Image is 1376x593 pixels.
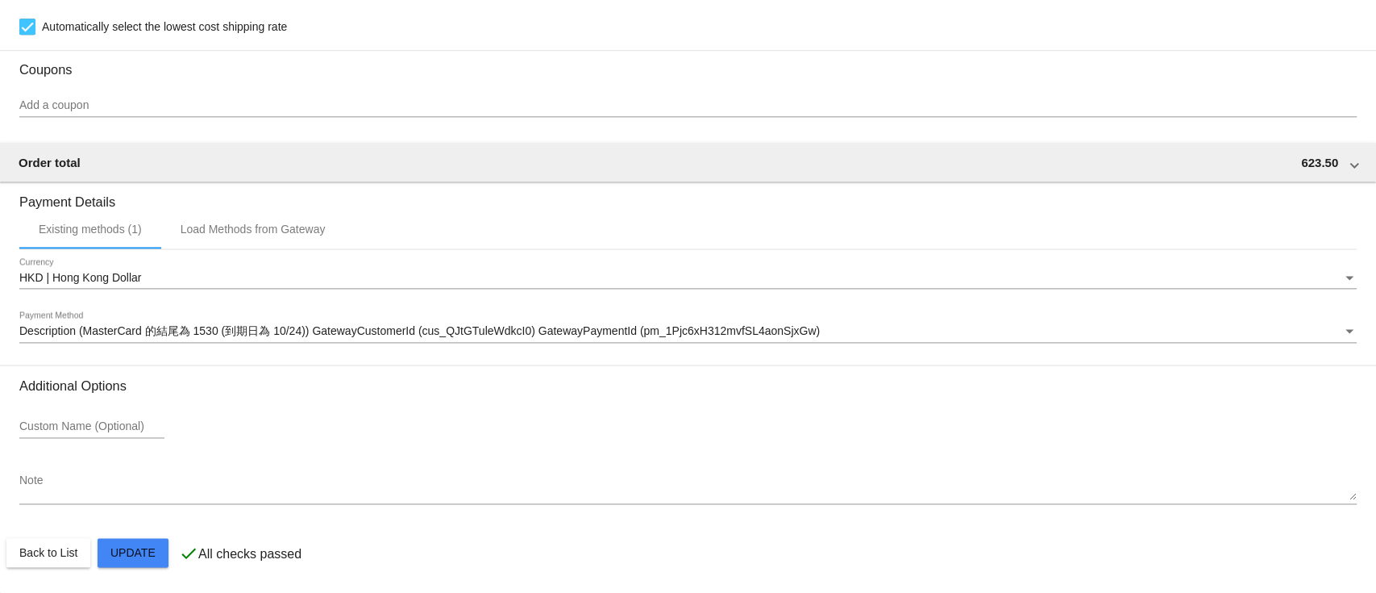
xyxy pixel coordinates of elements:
mat-select: Payment Method [19,325,1357,338]
div: Existing methods (1) [39,223,142,236]
span: Order total [19,156,81,169]
span: Automatically select the lowest cost shipping rate [42,17,287,36]
p: All checks passed [198,547,301,562]
h3: Payment Details [19,182,1357,210]
span: 623.50 [1301,156,1338,169]
button: Back to List [6,538,90,567]
span: HKD | Hong Kong Dollar [19,271,141,284]
h3: Coupons [19,50,1357,77]
button: Update [98,538,168,567]
span: Update [110,546,156,559]
input: Add a coupon [19,99,1357,112]
h3: Additional Options [19,378,1357,394]
span: Back to List [19,546,77,559]
div: Load Methods from Gateway [181,223,326,236]
mat-select: Currency [19,272,1357,285]
input: Custom Name (Optional) [19,420,164,433]
mat-icon: check [179,544,198,563]
span: Description (MasterCard 的結尾為 1530 (到期日為 10/24)) GatewayCustomerId (cus_QJtGTuleWdkcI0) GatewayPay... [19,324,820,337]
